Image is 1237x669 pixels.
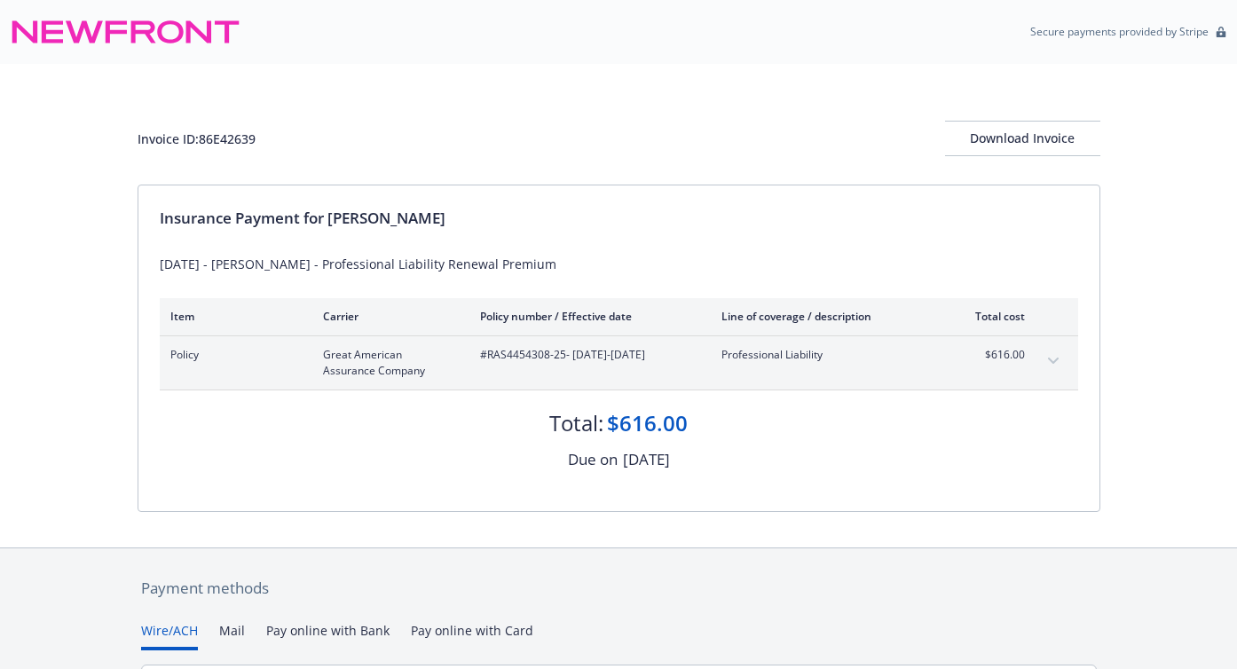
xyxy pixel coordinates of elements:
[721,347,930,363] span: Professional Liability
[141,621,198,650] button: Wire/ACH
[266,621,390,650] button: Pay online with Bank
[721,309,930,324] div: Line of coverage / description
[958,309,1025,324] div: Total cost
[480,347,693,363] span: #RAS4454308-25 - [DATE]-[DATE]
[958,347,1025,363] span: $616.00
[170,309,295,324] div: Item
[480,309,693,324] div: Policy number / Effective date
[160,336,1078,390] div: PolicyGreat American Assurance Company#RAS4454308-25- [DATE]-[DATE]Professional Liability$616.00e...
[411,621,533,650] button: Pay online with Card
[568,448,618,471] div: Due on
[623,448,670,471] div: [DATE]
[323,347,452,379] span: Great American Assurance Company
[160,255,1078,273] div: [DATE] - [PERSON_NAME] - Professional Liability Renewal Premium
[323,309,452,324] div: Carrier
[170,347,295,363] span: Policy
[219,621,245,650] button: Mail
[549,408,603,438] div: Total:
[138,130,256,148] div: Invoice ID: 86E42639
[607,408,688,438] div: $616.00
[1039,347,1068,375] button: expand content
[141,577,1097,600] div: Payment methods
[1030,24,1209,39] p: Secure payments provided by Stripe
[945,121,1100,156] button: Download Invoice
[160,207,1078,230] div: Insurance Payment for [PERSON_NAME]
[945,122,1100,155] div: Download Invoice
